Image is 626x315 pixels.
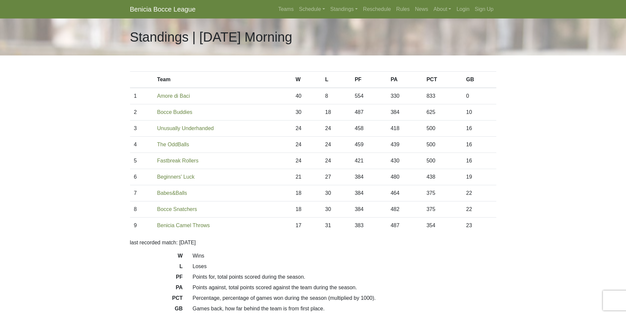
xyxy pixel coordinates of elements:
[422,169,462,185] td: 438
[276,3,296,16] a: Teams
[188,262,501,270] dd: Loses
[462,169,496,185] td: 19
[153,72,292,88] th: Team
[321,201,351,218] td: 30
[462,218,496,234] td: 23
[292,218,321,234] td: 17
[130,3,196,16] a: Benicia Bocce League
[321,88,351,104] td: 8
[462,137,496,153] td: 16
[321,104,351,121] td: 18
[387,185,423,201] td: 464
[188,294,501,302] dd: Percentage, percentage of games won during the season (multiplied by 1000).
[157,190,187,196] a: Babes&Balls
[351,201,387,218] td: 384
[462,185,496,201] td: 22
[130,185,153,201] td: 7
[188,305,501,313] dd: Games back, how far behind the team is from first place.
[130,153,153,169] td: 5
[130,201,153,218] td: 8
[387,153,423,169] td: 430
[351,72,387,88] th: PF
[422,88,462,104] td: 833
[125,284,188,294] dt: PA
[351,137,387,153] td: 459
[321,169,351,185] td: 27
[462,104,496,121] td: 10
[292,137,321,153] td: 24
[188,273,501,281] dd: Points for, total points scored during the season.
[125,262,188,273] dt: L
[412,3,431,16] a: News
[394,3,412,16] a: Rules
[472,3,496,16] a: Sign Up
[321,137,351,153] td: 24
[387,88,423,104] td: 330
[351,104,387,121] td: 487
[292,104,321,121] td: 30
[125,294,188,305] dt: PCT
[422,104,462,121] td: 625
[125,252,188,262] dt: W
[431,3,454,16] a: About
[292,201,321,218] td: 18
[387,121,423,137] td: 418
[157,206,197,212] a: Bocce Snatchers
[125,273,188,284] dt: PF
[157,109,192,115] a: Bocce Buddies
[462,153,496,169] td: 16
[387,72,423,88] th: PA
[387,201,423,218] td: 482
[321,72,351,88] th: L
[188,252,501,260] dd: Wins
[157,174,194,180] a: Beginners' Luck
[360,3,394,16] a: Reschedule
[351,153,387,169] td: 421
[422,121,462,137] td: 500
[130,104,153,121] td: 2
[422,72,462,88] th: PCT
[462,121,496,137] td: 16
[387,104,423,121] td: 384
[454,3,472,16] a: Login
[422,153,462,169] td: 500
[351,121,387,137] td: 458
[296,3,328,16] a: Schedule
[130,239,496,247] p: last recorded match: [DATE]
[130,218,153,234] td: 9
[292,169,321,185] td: 21
[462,72,496,88] th: GB
[462,201,496,218] td: 22
[351,88,387,104] td: 554
[422,201,462,218] td: 375
[328,3,360,16] a: Standings
[321,185,351,201] td: 30
[321,218,351,234] td: 31
[387,218,423,234] td: 487
[292,121,321,137] td: 24
[387,169,423,185] td: 480
[422,218,462,234] td: 354
[130,121,153,137] td: 3
[130,137,153,153] td: 4
[321,153,351,169] td: 24
[157,142,189,147] a: The OddBalls
[292,88,321,104] td: 40
[422,185,462,201] td: 375
[188,284,501,292] dd: Points against, total points scored against the team during the season.
[321,121,351,137] td: 24
[130,169,153,185] td: 6
[351,218,387,234] td: 383
[130,88,153,104] td: 1
[292,185,321,201] td: 18
[422,137,462,153] td: 500
[387,137,423,153] td: 439
[157,158,198,163] a: Fastbreak Rollers
[351,169,387,185] td: 384
[157,125,214,131] a: Unusually Underhanded
[157,93,190,99] a: Amore di Baci
[130,29,292,45] h1: Standings | [DATE] Morning
[157,223,210,228] a: Benicia Camel Throws
[292,153,321,169] td: 24
[351,185,387,201] td: 384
